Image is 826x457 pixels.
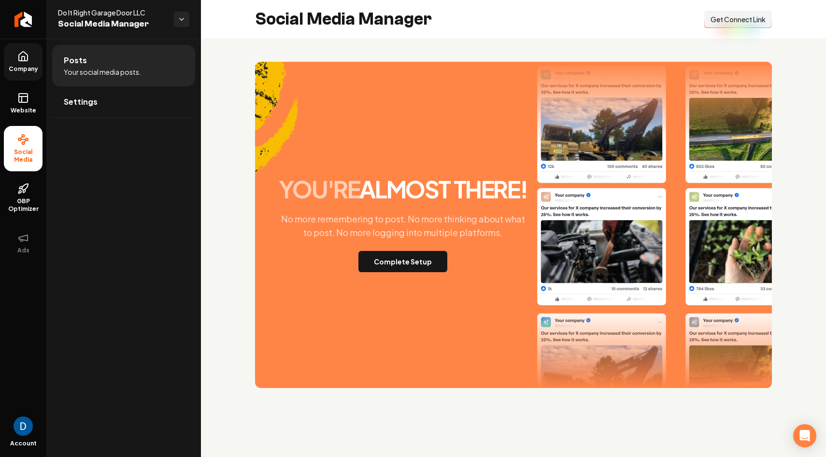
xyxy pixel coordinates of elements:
[4,84,43,122] a: Website
[58,17,166,31] span: Social Media Manager
[58,8,166,17] span: Do It Right Garage Door LLC
[7,107,40,114] span: Website
[52,86,195,117] a: Settings
[537,66,666,305] img: Post One
[4,148,43,164] span: Social Media
[685,66,814,305] img: Post Two
[14,416,33,436] button: Open user button
[279,178,527,201] h2: almost there!
[5,65,42,73] span: Company
[64,96,98,108] span: Settings
[704,11,772,28] button: Get Connect Link
[10,440,37,447] span: Account
[272,212,533,239] p: No more remembering to post. No more thinking about what to post. No more logging into multiple p...
[64,55,87,66] span: Posts
[279,174,360,204] span: you're
[4,224,43,262] button: Ads
[358,251,447,272] button: Complete Setup
[14,12,32,27] img: Rebolt Logo
[711,14,766,24] span: Get Connect Link
[4,175,43,221] a: GBP Optimizer
[14,247,33,254] span: Ads
[793,424,816,447] div: Open Intercom Messenger
[255,62,298,201] img: Accent
[14,416,33,436] img: David Rice
[4,197,43,213] span: GBP Optimizer
[255,10,432,29] h2: Social Media Manager
[4,43,43,81] a: Company
[64,67,141,77] span: Your social media posts.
